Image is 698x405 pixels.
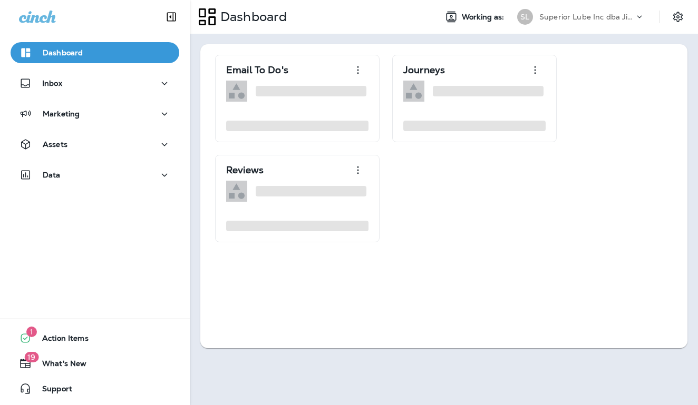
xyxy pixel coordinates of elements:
[157,6,186,27] button: Collapse Sidebar
[11,164,179,185] button: Data
[26,327,37,337] span: 1
[43,110,80,118] p: Marketing
[32,334,89,347] span: Action Items
[32,359,86,372] span: What's New
[539,13,634,21] p: Superior Lube Inc dba Jiffy Lube
[32,384,72,397] span: Support
[11,73,179,94] button: Inbox
[11,328,179,349] button: 1Action Items
[517,9,533,25] div: SL
[42,79,62,87] p: Inbox
[24,352,38,362] span: 19
[11,103,179,124] button: Marketing
[226,65,288,75] p: Email To Do's
[11,378,179,399] button: Support
[11,353,179,374] button: 19What's New
[216,9,287,25] p: Dashboard
[403,65,445,75] p: Journeys
[462,13,507,22] span: Working as:
[226,165,264,175] p: Reviews
[43,140,67,149] p: Assets
[43,171,61,179] p: Data
[11,134,179,155] button: Assets
[43,48,83,57] p: Dashboard
[11,42,179,63] button: Dashboard
[668,7,687,26] button: Settings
